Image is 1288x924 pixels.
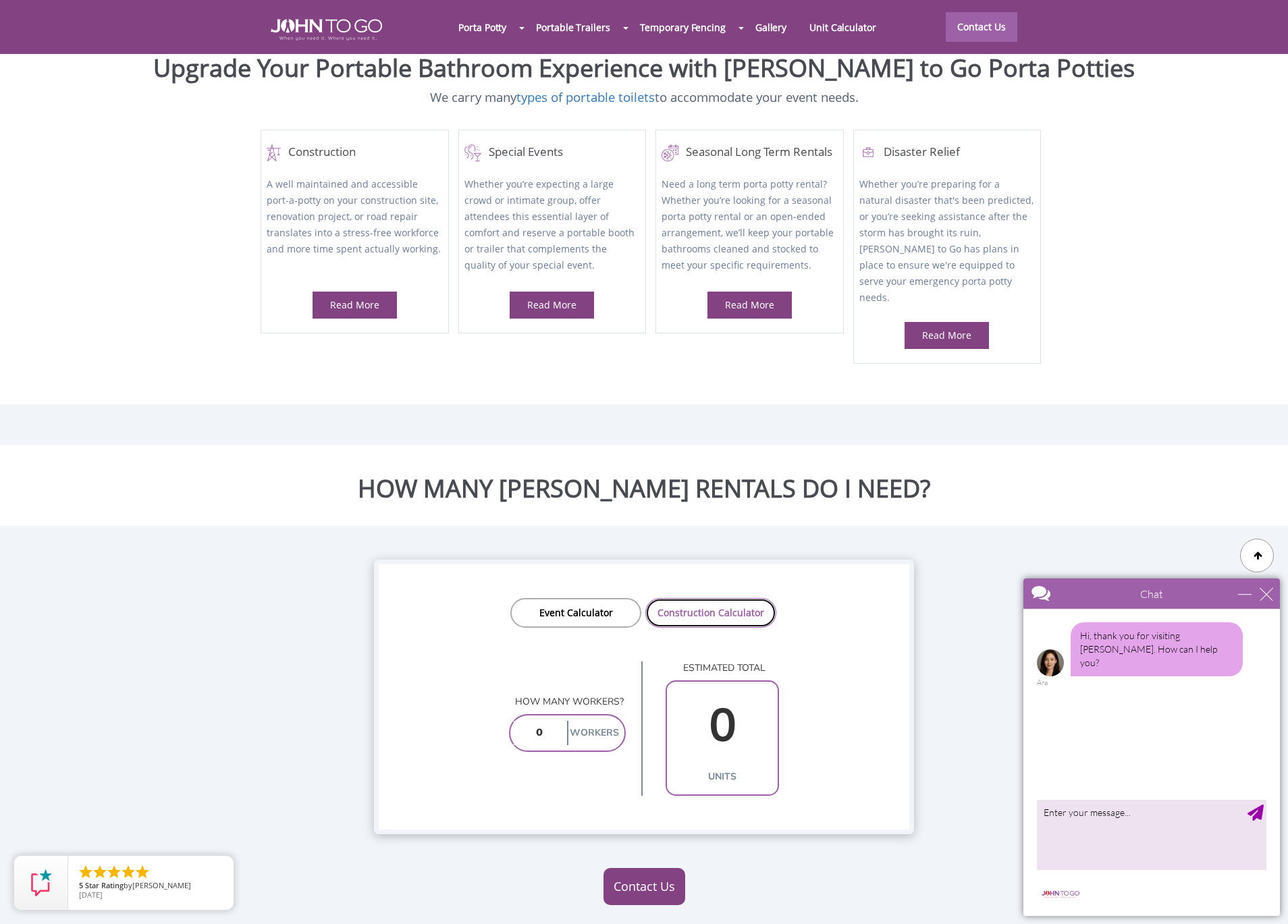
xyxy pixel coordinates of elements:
li:  [106,864,122,880]
iframe: Live Chat Box [1015,570,1288,924]
li:  [120,864,136,880]
a: Read More [922,329,971,342]
span: by [79,881,223,891]
p: Whether you’re preparing for a natural disaster that's been predicted, or you’re seeking assistan... [859,176,1035,306]
li:  [78,864,94,880]
label: units [670,765,774,789]
a: Gallery [744,13,798,42]
p: Whether you’re expecting a large crowd or intimate group, offer attendees this essential layer of... [464,176,640,275]
a: types of portable toilets [516,88,655,105]
a: Event Calculator [510,598,641,628]
span: Star Rating [85,880,124,890]
input: 0 [514,721,564,745]
a: Porta Potty [447,13,518,42]
a: Read More [527,298,576,311]
a: Special Events [464,144,640,161]
h2: HOW MANY [PERSON_NAME] RENTALS DO I NEED? [10,475,1278,502]
a: Portable Trailers [525,13,621,42]
p: We carry many to accommodate your event needs. [10,88,1278,107]
a: Construction [267,144,442,161]
span: [PERSON_NAME] [132,880,191,890]
a: Temporary Fencing [628,13,737,42]
a: Unit Calculator [798,13,888,42]
p: Need a long term porta potty rental? Whether you’re looking for a seasonal porta potty rental or ... [662,176,837,275]
label: Workers [567,721,621,745]
li:  [92,864,108,880]
h4: Disaster Relief [859,144,1035,161]
a: Read More [330,298,379,311]
a: Construction Calculator [645,598,776,628]
a: Seasonal Long Term Rentals [662,144,837,161]
span: 5 [79,880,83,890]
p: How many workers? [509,695,626,709]
img: Review Rating [28,869,55,896]
img: JOHN to go [271,19,382,40]
a: Read More [725,298,774,311]
p: A well maintained and accessible port-a-potty on your construction site, renovation project, or r... [267,176,442,275]
input: 0 [670,687,774,765]
p: estimated total [666,661,779,675]
li:  [134,864,151,880]
a: Contact Us [946,12,1017,42]
a: Contact Us [603,868,685,906]
h2: Upgrade Your Portable Bathroom Experience with [PERSON_NAME] to Go Porta Potties [10,55,1278,82]
span: [DATE] [79,890,103,900]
